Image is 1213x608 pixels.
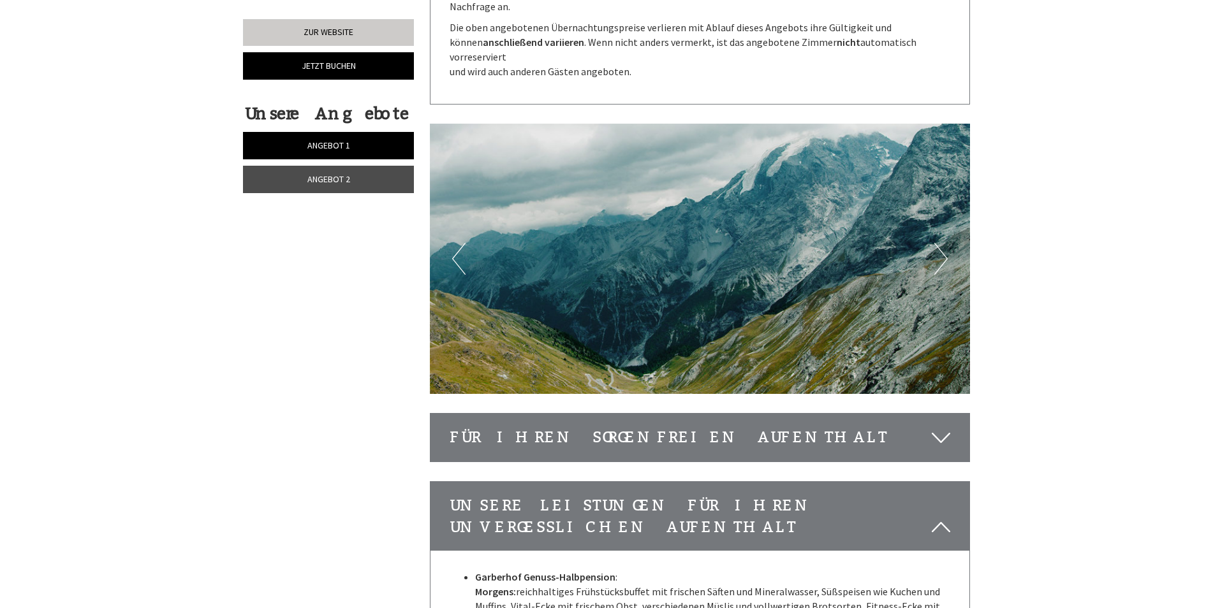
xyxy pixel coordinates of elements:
button: Previous [452,243,466,275]
strong: Morgens: [475,585,516,598]
p: Die oben angebotenen Übernachtungspreise verlieren mit Ablauf dieses Angebots ihre Gültigkeit und... [450,20,951,78]
strong: Garberhof Genuss-Halbpension [475,570,615,583]
strong: nicht [837,36,860,48]
span: Angebot 1 [307,140,350,151]
strong: anschließend variieren [483,36,584,48]
div: Unsere Angebote [243,102,410,126]
a: Jetzt buchen [243,52,414,80]
div: Unsere Leistungen für Ihren unvergesslichen Aufenthalt [430,482,970,551]
a: Zur Website [243,19,414,46]
div: Für Ihren sorgenfreien Aufenthalt [430,414,970,461]
button: Next [934,243,948,275]
span: Angebot 2 [307,173,350,185]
